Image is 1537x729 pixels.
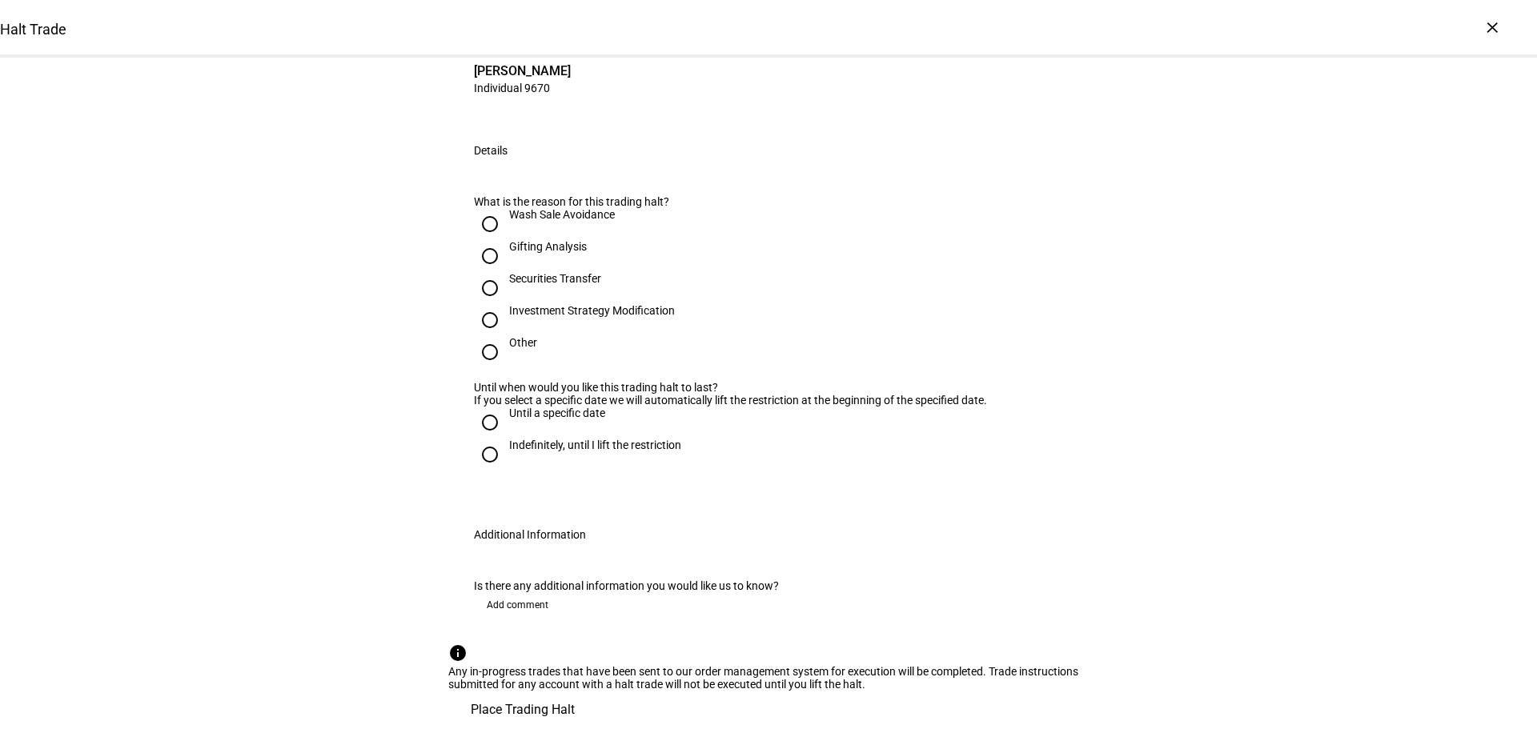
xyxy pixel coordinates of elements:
div: Is there any additional information you would like us to know? [474,579,1063,592]
span: Individual 9670 [474,80,571,95]
button: Add comment [474,592,561,618]
span: [PERSON_NAME] [474,62,571,80]
div: Investment Strategy Modification [509,304,675,317]
span: Add comment [487,592,548,618]
div: Any in-progress trades that have been sent to our order management system for execution will be c... [448,665,1089,691]
div: Other [509,336,537,349]
span: Place Trading Halt [471,691,575,729]
mat-icon: info [448,643,480,663]
div: What is the reason for this trading halt? [474,195,1063,208]
div: Until a specific date [509,407,605,419]
div: Additional Information [474,528,586,541]
div: Until when would you like this trading halt to last? [474,381,1063,394]
button: Place Trading Halt [448,691,597,729]
div: Indefinitely, until I lift the restriction [509,439,681,451]
div: × [1479,14,1505,40]
div: Wash Sale Avoidance [509,208,615,221]
div: Securities Transfer [509,272,601,285]
div: If you select a specific date we will automatically lift the restriction at the beginning of the ... [474,394,1063,407]
div: Gifting Analysis [509,240,587,253]
div: Details [474,144,508,157]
